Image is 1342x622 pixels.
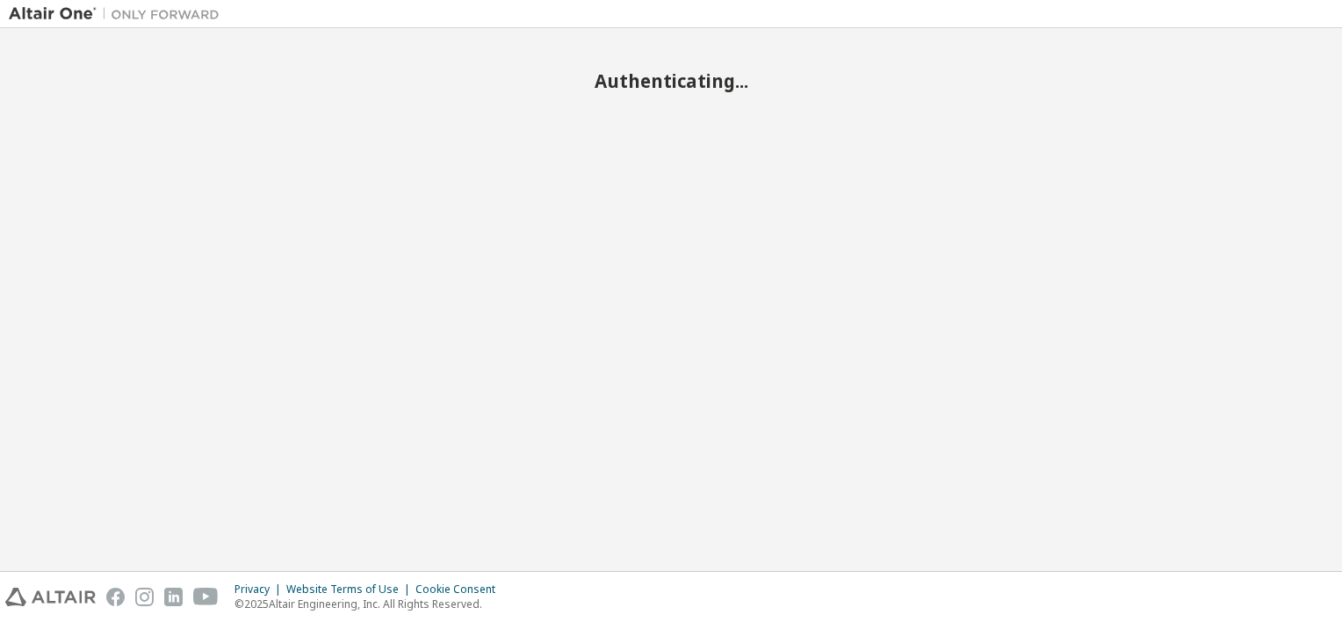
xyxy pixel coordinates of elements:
[5,588,96,606] img: altair_logo.svg
[9,5,228,23] img: Altair One
[135,588,154,606] img: instagram.svg
[9,69,1333,92] h2: Authenticating...
[106,588,125,606] img: facebook.svg
[234,582,286,597] div: Privacy
[193,588,219,606] img: youtube.svg
[234,597,506,611] p: © 2025 Altair Engineering, Inc. All Rights Reserved.
[415,582,506,597] div: Cookie Consent
[286,582,415,597] div: Website Terms of Use
[164,588,183,606] img: linkedin.svg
